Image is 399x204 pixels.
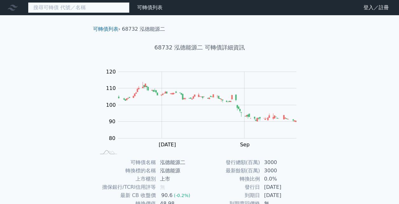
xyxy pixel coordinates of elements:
[260,167,304,175] td: 3000
[96,183,156,191] td: 擔保銀行/TCRI信用評等
[160,192,174,199] div: 90.6
[88,43,311,52] h1: 68732 泓德能源二 可轉債詳細資訊
[96,191,156,200] td: 最新 CB 收盤價
[109,135,115,141] tspan: 80
[28,2,130,13] input: 搜尋可轉債 代號／名稱
[260,158,304,167] td: 3000
[260,183,304,191] td: [DATE]
[200,191,260,200] td: 到期日
[96,167,156,175] td: 轉換標的名稱
[159,142,176,148] tspan: [DATE]
[106,85,116,91] tspan: 110
[96,158,156,167] td: 可轉債名稱
[200,167,260,175] td: 最新餘額(百萬)
[103,69,306,161] g: Chart
[200,175,260,183] td: 轉換比例
[260,191,304,200] td: [DATE]
[240,142,249,148] tspan: Sep
[96,175,156,183] td: 上市櫃別
[93,26,118,32] a: 可轉債列表
[260,175,304,183] td: 0.0%
[200,158,260,167] td: 發行總額(百萬)
[174,193,190,198] span: (-0.2%)
[160,184,165,190] span: 無
[93,25,120,33] li: ›
[109,118,115,124] tspan: 90
[156,175,200,183] td: 上市
[156,167,200,175] td: 泓德能源
[122,25,165,33] li: 68732 泓德能源二
[106,69,116,75] tspan: 120
[137,4,163,10] a: 可轉債列表
[156,158,200,167] td: 泓德能源二
[358,3,394,13] a: 登入／註冊
[106,102,116,108] tspan: 100
[200,183,260,191] td: 發行日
